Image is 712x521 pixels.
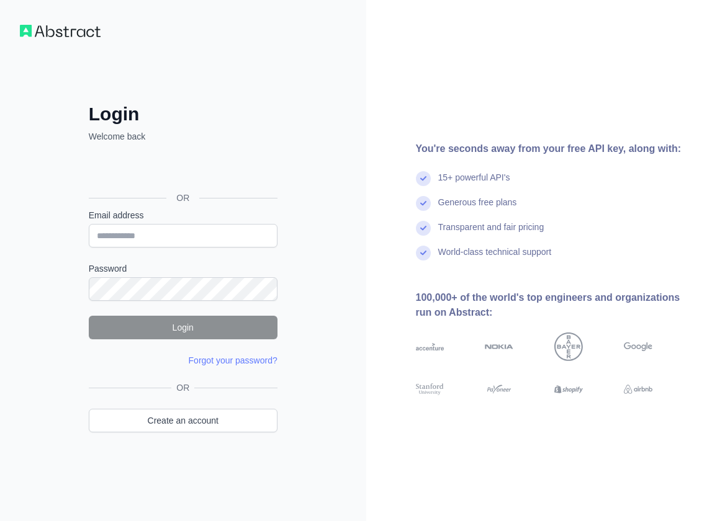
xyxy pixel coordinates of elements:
img: nokia [485,332,513,361]
img: check mark [416,196,431,211]
div: You're seconds away from your free API key, along with: [416,141,693,156]
div: Transparent and fair pricing [438,221,544,246]
span: OR [166,192,199,204]
span: OR [171,381,194,394]
a: Create an account [89,409,277,432]
iframe: Przycisk Zaloguj się przez Google [83,156,281,184]
img: airbnb [624,382,652,396]
img: accenture [416,332,444,361]
img: check mark [416,171,431,186]
img: shopify [554,382,583,396]
img: bayer [554,332,583,361]
img: Workflow [20,25,101,37]
label: Email address [89,209,277,221]
img: check mark [416,221,431,236]
img: google [624,332,652,361]
div: 15+ powerful API's [438,171,510,196]
button: Login [89,316,277,339]
div: World-class technical support [438,246,552,270]
img: payoneer [485,382,513,396]
a: Forgot your password? [189,355,277,365]
img: check mark [416,246,431,260]
label: Password [89,262,277,275]
img: stanford university [416,382,444,396]
p: Welcome back [89,130,277,143]
div: 100,000+ of the world's top engineers and organizations run on Abstract: [416,290,693,320]
h2: Login [89,103,277,125]
div: Generous free plans [438,196,517,221]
